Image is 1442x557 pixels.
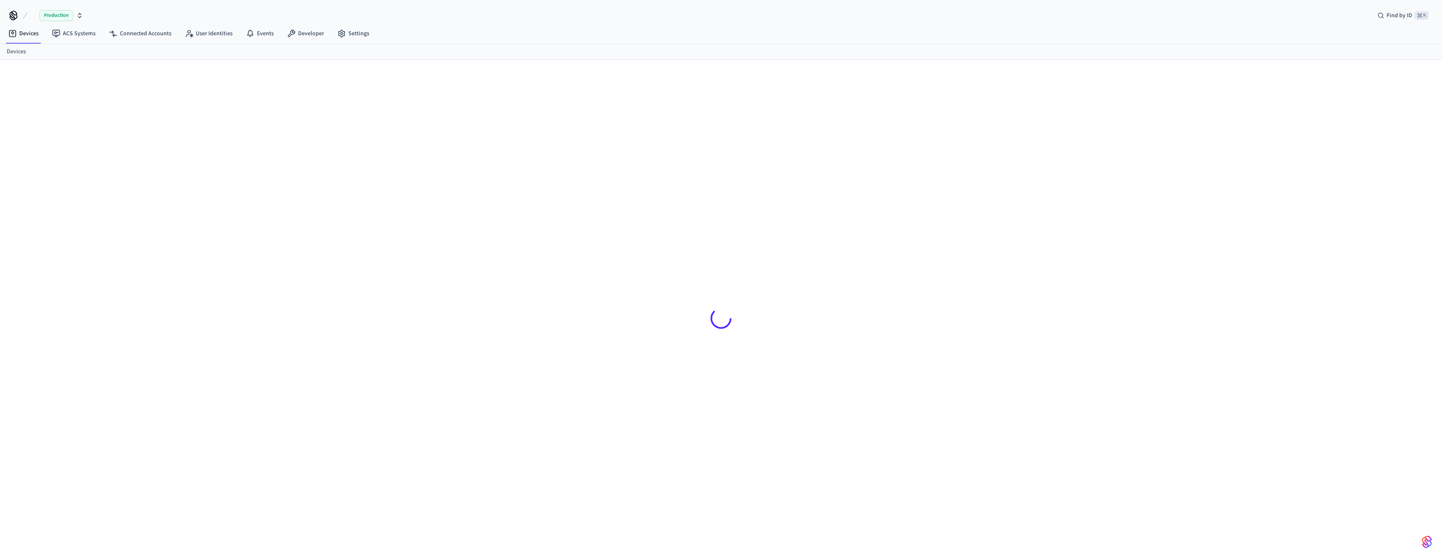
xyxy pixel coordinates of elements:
span: ⌘ K [1415,11,1429,20]
img: SeamLogoGradient.69752ec5.svg [1422,535,1432,549]
div: Find by ID⌘ K [1371,8,1435,23]
span: Find by ID [1387,11,1412,20]
a: Devices [7,47,26,56]
a: Devices [2,26,45,41]
a: Events [239,26,280,41]
a: Connected Accounts [102,26,178,41]
span: Production [39,10,73,21]
a: Settings [331,26,376,41]
a: Developer [280,26,331,41]
a: User Identities [178,26,239,41]
a: ACS Systems [45,26,102,41]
